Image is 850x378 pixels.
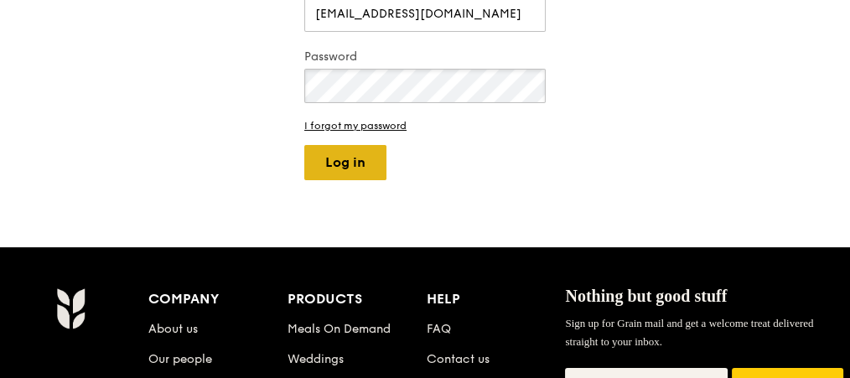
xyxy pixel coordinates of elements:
img: Grain [56,287,86,329]
a: About us [148,322,198,336]
label: Password [304,49,546,65]
a: FAQ [427,322,451,336]
span: Sign up for Grain mail and get a welcome treat delivered straight to your inbox. [565,317,813,348]
a: Weddings [288,352,344,366]
a: Meals On Demand [288,322,391,336]
a: Contact us [427,352,490,366]
button: Log in [304,145,386,180]
span: Nothing but good stuff [565,287,727,305]
a: Our people [148,352,212,366]
div: Help [427,287,566,311]
div: Company [148,287,288,311]
div: Products [288,287,427,311]
a: I forgot my password [304,120,546,132]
